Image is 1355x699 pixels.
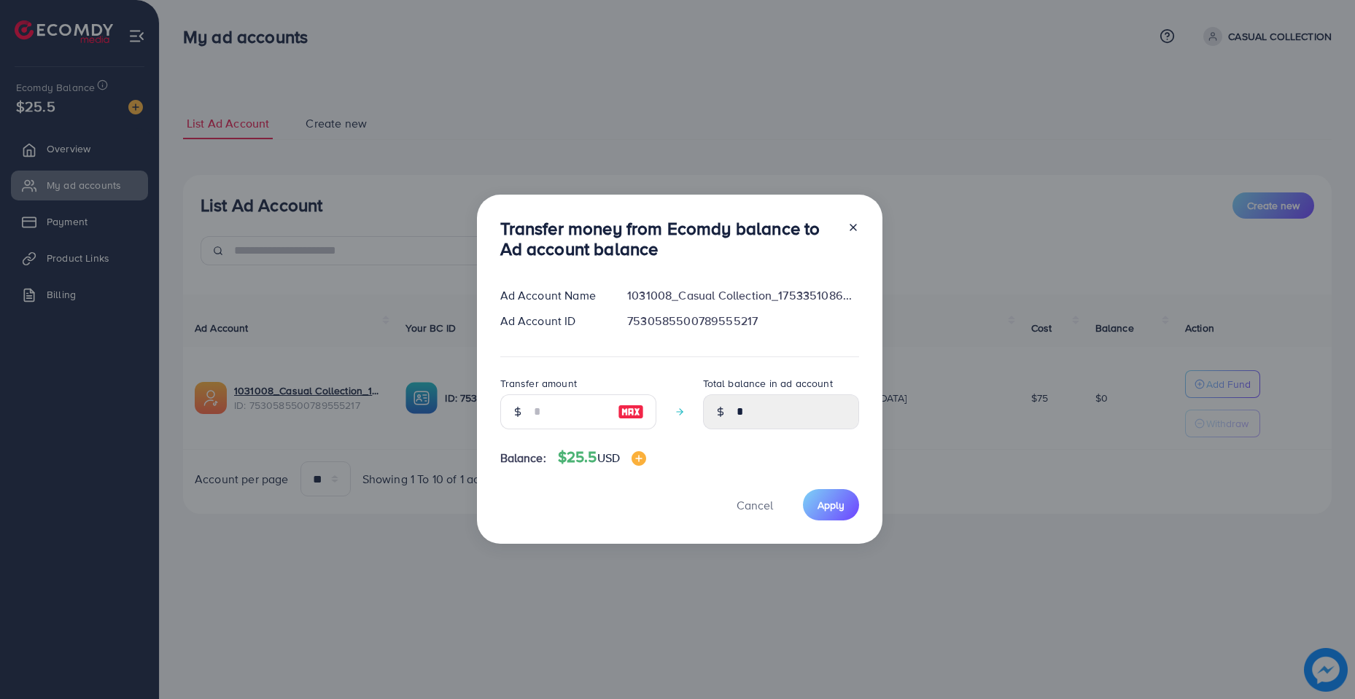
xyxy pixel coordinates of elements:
[597,450,620,466] span: USD
[632,451,646,466] img: image
[489,287,616,304] div: Ad Account Name
[703,376,833,391] label: Total balance in ad account
[618,403,644,421] img: image
[500,218,836,260] h3: Transfer money from Ecomdy balance to Ad account balance
[737,497,773,513] span: Cancel
[818,498,845,512] span: Apply
[803,489,859,520] button: Apply
[500,376,577,391] label: Transfer amount
[489,313,616,329] div: Ad Account ID
[718,489,791,520] button: Cancel
[616,287,870,304] div: 1031008_Casual Collection_1753351086645
[616,313,870,329] div: 7530585500789555217
[500,450,546,466] span: Balance:
[558,448,646,466] h4: $25.5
